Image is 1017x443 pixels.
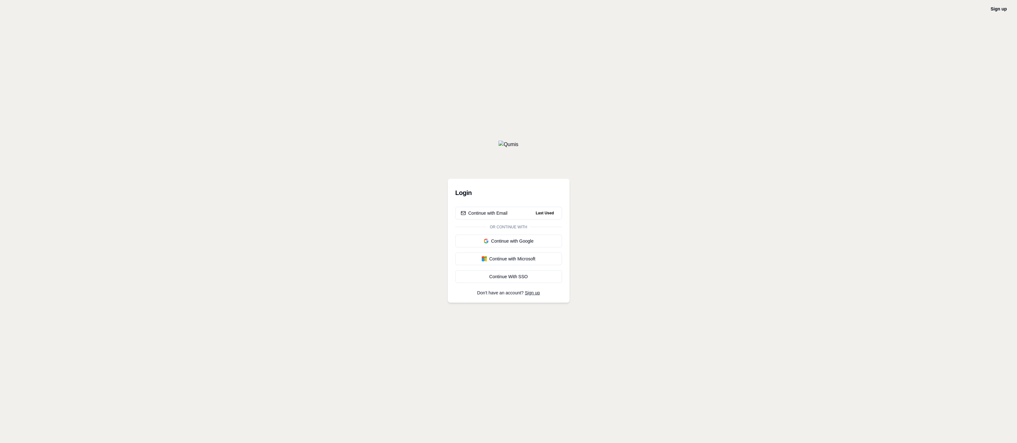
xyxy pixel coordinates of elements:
div: Continue with Google [461,238,557,244]
h3: Login [455,186,562,199]
img: Qumis [499,141,518,148]
div: Continue with Email [461,210,508,216]
button: Continue with Google [455,235,562,247]
span: Last Used [533,209,556,217]
div: Continue With SSO [461,273,557,280]
button: Continue with EmailLast Used [455,207,562,219]
div: Continue with Microsoft [461,256,557,262]
a: Sign up [991,6,1007,11]
button: Continue with Microsoft [455,252,562,265]
a: Sign up [525,290,540,295]
a: Continue With SSO [455,270,562,283]
p: Don't have an account? [455,291,562,295]
span: Or continue with [487,225,530,230]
